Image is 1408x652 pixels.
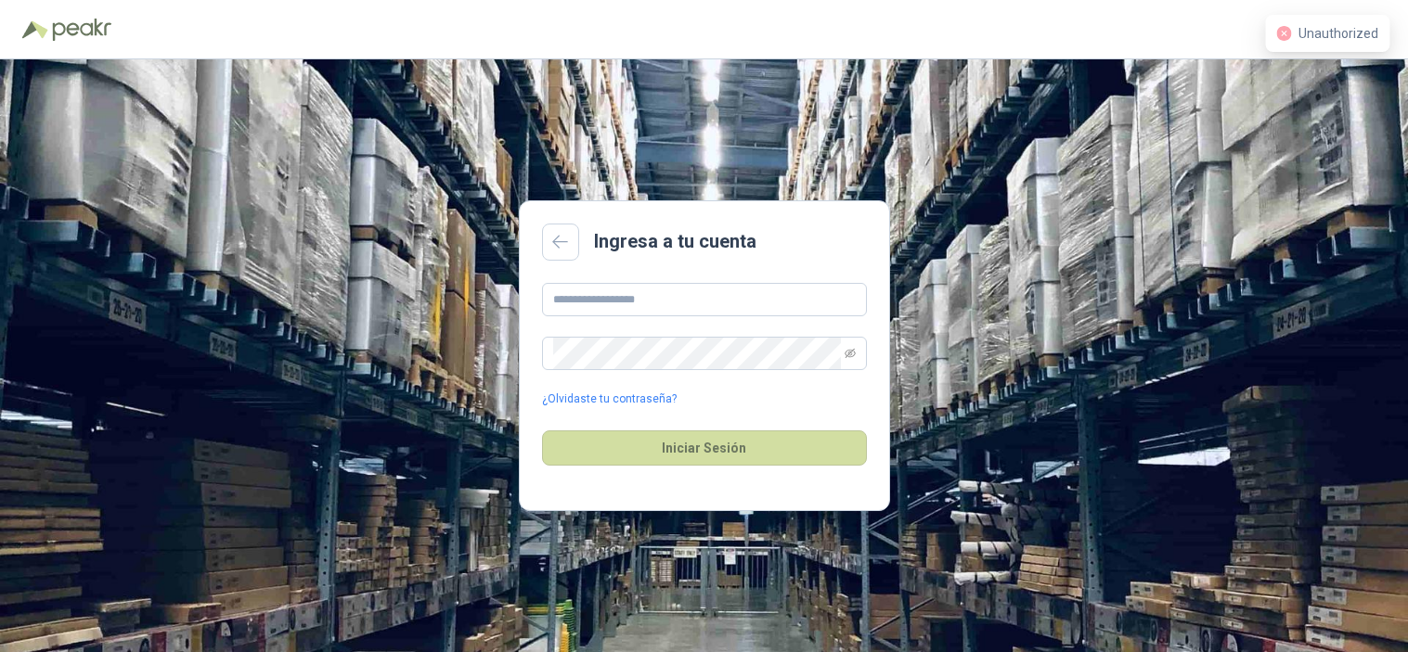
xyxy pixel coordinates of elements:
img: Peakr [52,19,111,41]
img: Logo [22,20,48,39]
a: ¿Olvidaste tu contraseña? [542,390,677,408]
h2: Ingresa a tu cuenta [594,227,756,256]
span: close-circle [1276,26,1291,41]
span: Unauthorized [1298,26,1378,41]
button: Iniciar Sesión [542,430,867,466]
span: eye-invisible [845,348,856,359]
